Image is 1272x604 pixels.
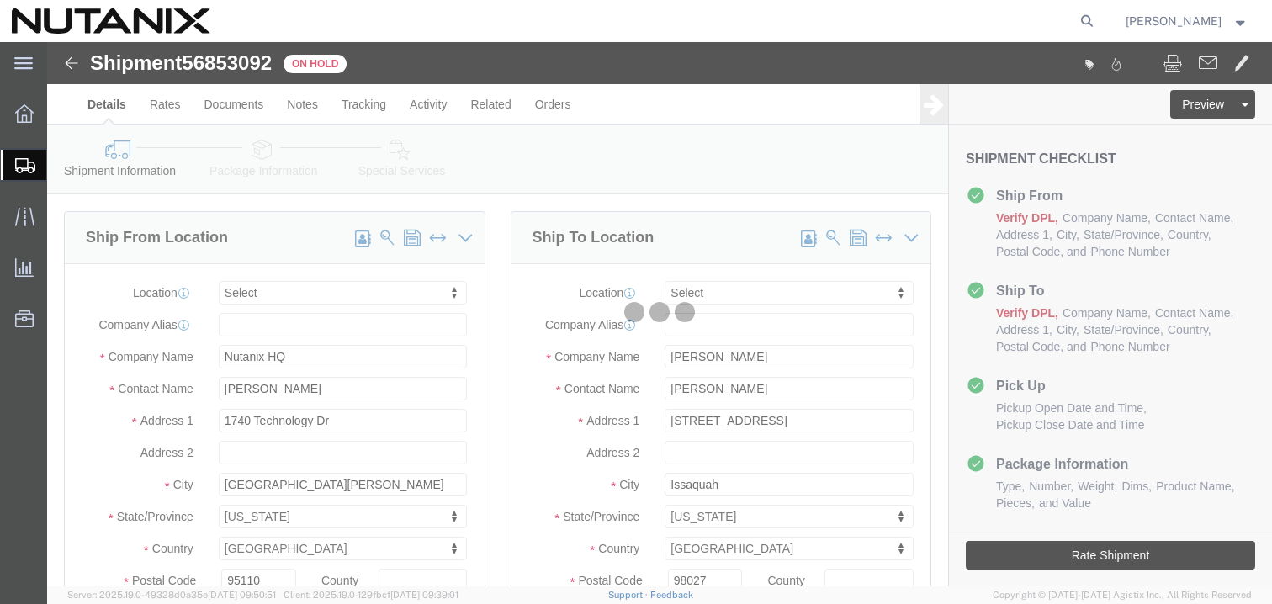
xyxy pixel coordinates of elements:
span: Server: 2025.19.0-49328d0a35e [67,590,276,600]
span: Client: 2025.19.0-129fbcf [284,590,458,600]
span: Ray Hirata [1126,12,1222,30]
a: Support [608,590,650,600]
span: Copyright © [DATE]-[DATE] Agistix Inc., All Rights Reserved [993,588,1252,602]
a: Feedback [650,590,693,600]
img: logo [12,8,210,34]
span: [DATE] 09:50:51 [208,590,276,600]
span: [DATE] 09:39:01 [390,590,458,600]
button: [PERSON_NAME] [1125,11,1249,31]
